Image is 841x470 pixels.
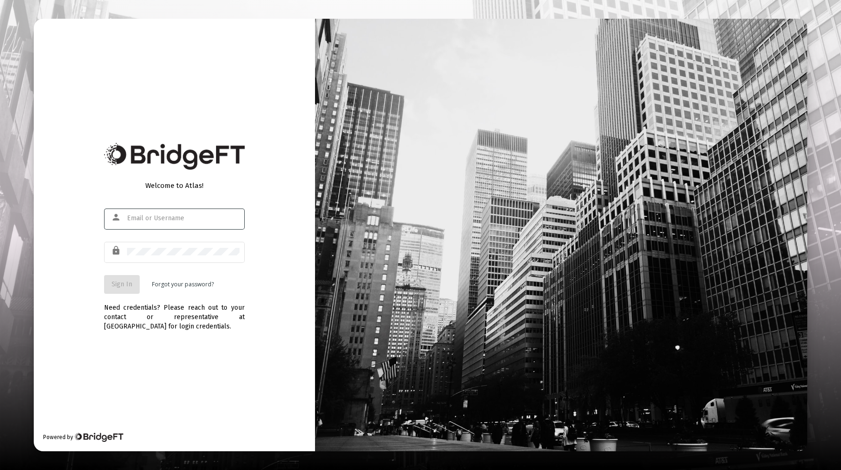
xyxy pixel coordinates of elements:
div: Powered by [43,433,123,442]
input: Email or Username [127,215,240,222]
div: Welcome to Atlas! [104,181,245,190]
img: Bridge Financial Technology Logo [74,433,123,442]
img: Bridge Financial Technology Logo [104,143,245,170]
mat-icon: lock [111,245,122,256]
a: Forgot your password? [152,280,214,289]
span: Sign In [112,280,132,288]
button: Sign In [104,275,140,294]
mat-icon: person [111,212,122,223]
div: Need credentials? Please reach out to your contact or representative at [GEOGRAPHIC_DATA] for log... [104,294,245,331]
